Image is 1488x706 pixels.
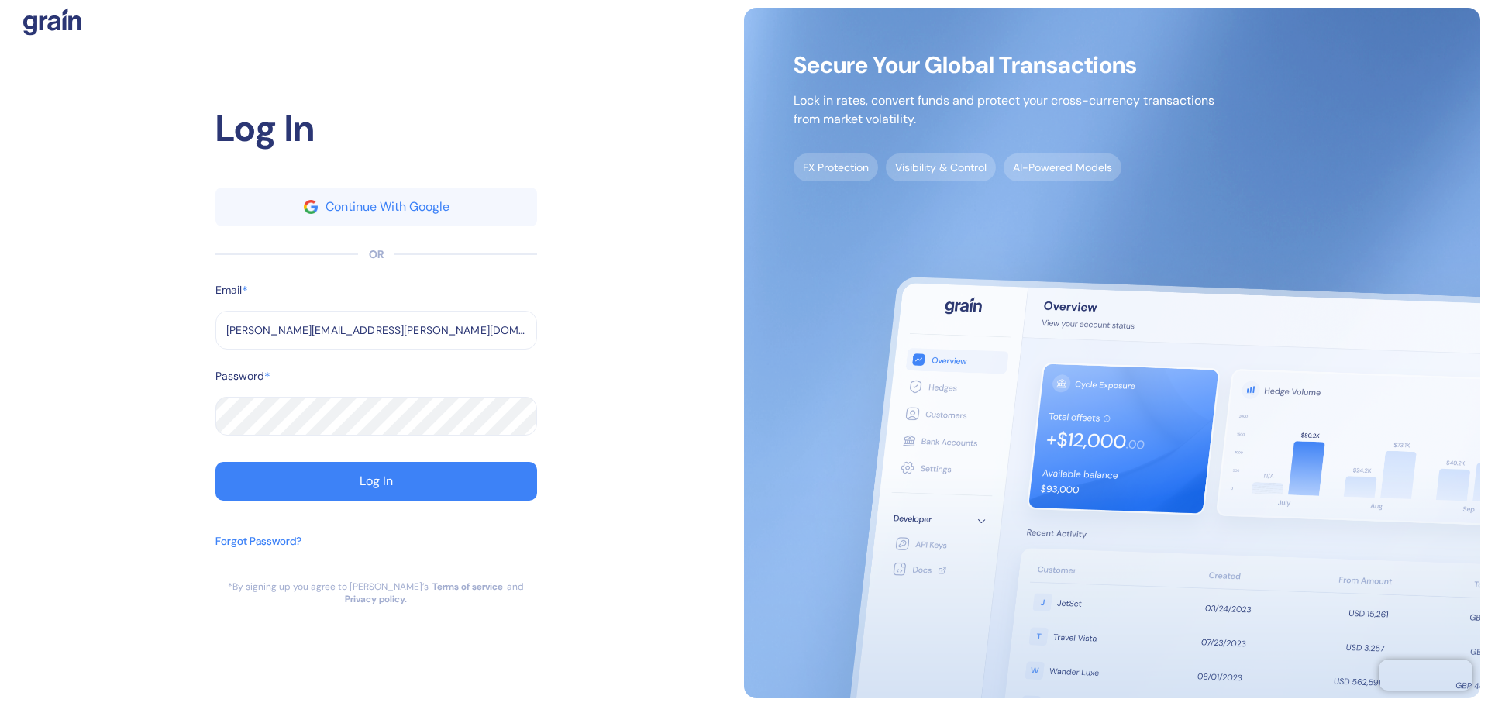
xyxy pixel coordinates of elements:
p: Lock in rates, convert funds and protect your cross-currency transactions from market volatility. [794,91,1214,129]
div: and [507,580,524,593]
div: OR [369,246,384,263]
div: Log In [215,101,537,157]
div: Log In [360,475,393,487]
img: google [304,200,318,214]
button: Log In [215,462,537,501]
span: FX Protection [794,153,878,181]
img: logo [23,8,81,36]
img: signup-main-image [744,8,1480,698]
button: googleContinue With Google [215,188,537,226]
button: Forgot Password? [215,525,301,580]
div: Continue With Google [325,201,449,213]
a: Privacy policy. [345,593,407,605]
span: Visibility & Control [886,153,996,181]
span: Secure Your Global Transactions [794,57,1214,73]
div: *By signing up you agree to [PERSON_NAME]’s [228,580,429,593]
input: example@email.com [215,311,537,350]
div: Forgot Password? [215,533,301,549]
label: Password [215,368,264,384]
label: Email [215,282,242,298]
iframe: Chatra live chat [1379,660,1472,691]
span: AI-Powered Models [1004,153,1121,181]
a: Terms of service [432,580,503,593]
